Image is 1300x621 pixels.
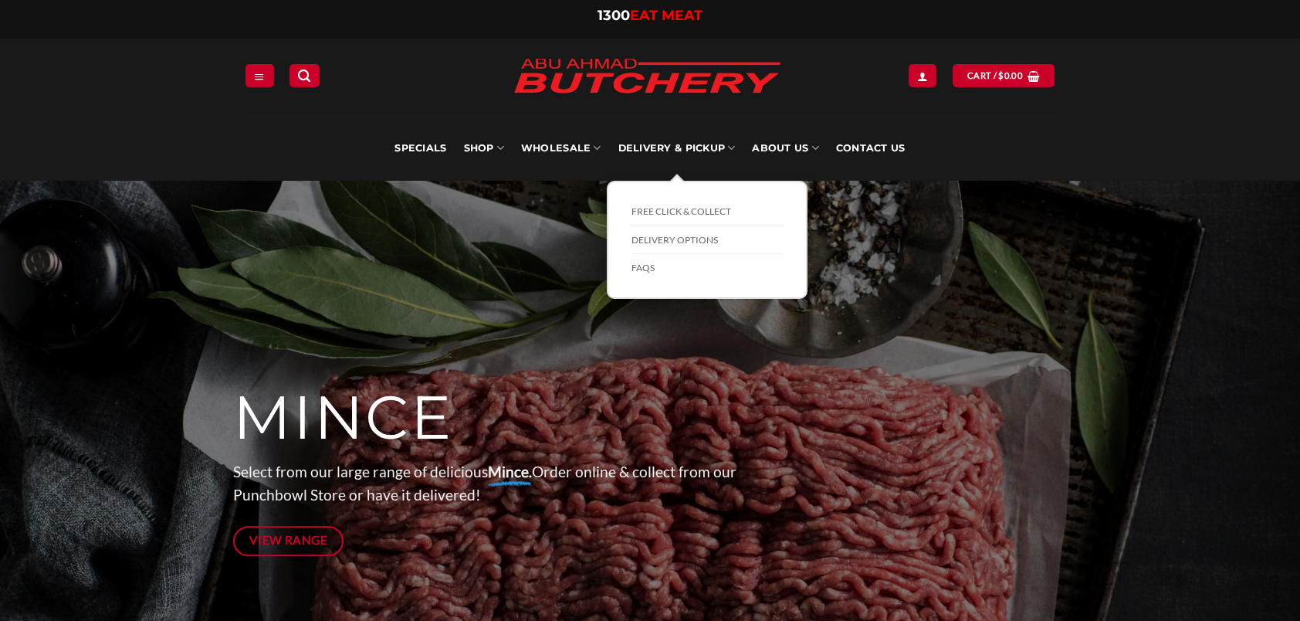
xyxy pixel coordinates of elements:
[998,70,1023,80] bdi: 0.00
[289,64,319,87] a: Search
[631,254,783,282] a: FAQs
[488,463,532,480] strong: Mince.
[598,7,702,24] a: 1300EAT MEAT
[394,116,446,181] a: Specials
[998,69,1004,83] span: $
[618,116,736,181] a: Delivery & Pickup
[631,226,783,255] a: Delivery Options
[836,116,906,181] a: Contact Us
[909,64,936,87] a: Login
[631,198,783,226] a: FREE Click & Collect
[464,116,504,181] a: SHOP
[233,526,344,556] a: View Range
[233,381,453,455] span: MINCE
[953,64,1055,87] a: View cart
[521,116,601,181] a: Wholesale
[630,7,702,24] span: EAT MEAT
[500,48,794,107] img: Abu Ahmad Butchery
[967,69,1023,83] span: Cart /
[598,7,630,24] span: 1300
[249,531,328,550] span: View Range
[752,116,818,181] a: About Us
[245,64,273,87] a: Menu
[233,463,736,504] span: Select from our large range of delicious Order online & collect from our Punchbowl Store or have ...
